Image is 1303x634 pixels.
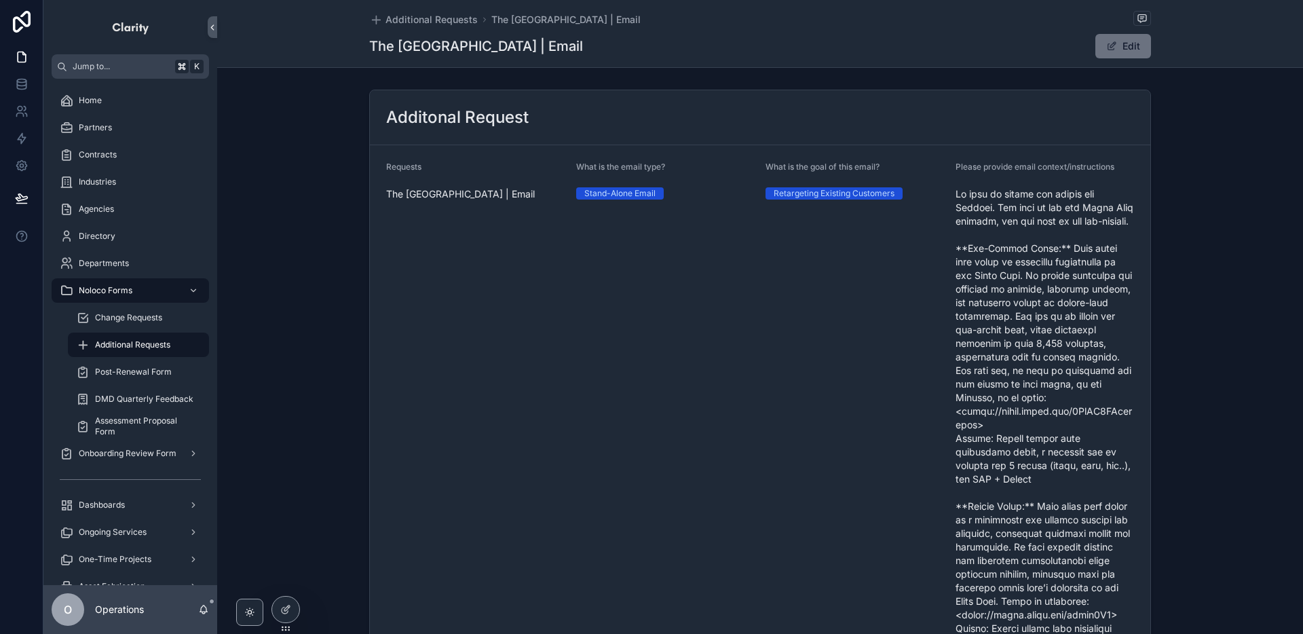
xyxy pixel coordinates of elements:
[52,115,209,140] a: Partners
[79,122,112,133] span: Partners
[95,312,162,323] span: Change Requests
[385,13,478,26] span: Additional Requests
[64,601,72,618] span: O
[52,143,209,167] a: Contracts
[369,13,478,26] a: Additional Requests
[386,187,565,201] span: The [GEOGRAPHIC_DATA] | Email
[52,441,209,466] a: Onboarding Review Form
[79,231,115,242] span: Directory
[79,554,151,565] span: One-Time Projects
[79,581,145,592] span: Asset Fabrication
[52,170,209,194] a: Industries
[369,37,583,56] h1: The [GEOGRAPHIC_DATA] | Email
[52,520,209,544] a: Ongoing Services
[766,162,880,172] span: What is the goal of this email?
[68,414,209,439] a: Assessment Proposal Form
[79,285,132,296] span: Noloco Forms
[68,360,209,384] a: Post-Renewal Form
[52,224,209,248] a: Directory
[95,603,144,616] p: Operations
[386,107,529,128] h2: Additonal Request
[68,333,209,357] a: Additional Requests
[79,258,129,269] span: Departments
[584,187,656,200] div: Stand-Alone Email
[79,204,114,215] span: Agencies
[956,162,1114,172] span: Please provide email context/instructions
[1095,34,1151,58] button: Edit
[95,367,172,377] span: Post-Renewal Form
[79,176,116,187] span: Industries
[52,54,209,79] button: Jump to...K
[386,162,421,172] span: Requests
[774,187,894,200] div: Retargeting Existing Customers
[52,251,209,276] a: Departments
[52,493,209,517] a: Dashboards
[73,61,170,72] span: Jump to...
[79,448,176,459] span: Onboarding Review Form
[95,394,193,405] span: DMD Quarterly Feedback
[52,574,209,599] a: Asset Fabrication
[111,16,150,38] img: App logo
[79,149,117,160] span: Contracts
[79,527,147,538] span: Ongoing Services
[95,415,195,437] span: Assessment Proposal Form
[79,500,125,510] span: Dashboards
[79,95,102,106] span: Home
[191,61,202,72] span: K
[491,13,641,26] a: The [GEOGRAPHIC_DATA] | Email
[68,305,209,330] a: Change Requests
[52,197,209,221] a: Agencies
[52,547,209,572] a: One-Time Projects
[95,339,170,350] span: Additional Requests
[52,88,209,113] a: Home
[43,79,217,585] div: scrollable content
[52,278,209,303] a: Noloco Forms
[68,387,209,411] a: DMD Quarterly Feedback
[576,162,665,172] span: What is the email type?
